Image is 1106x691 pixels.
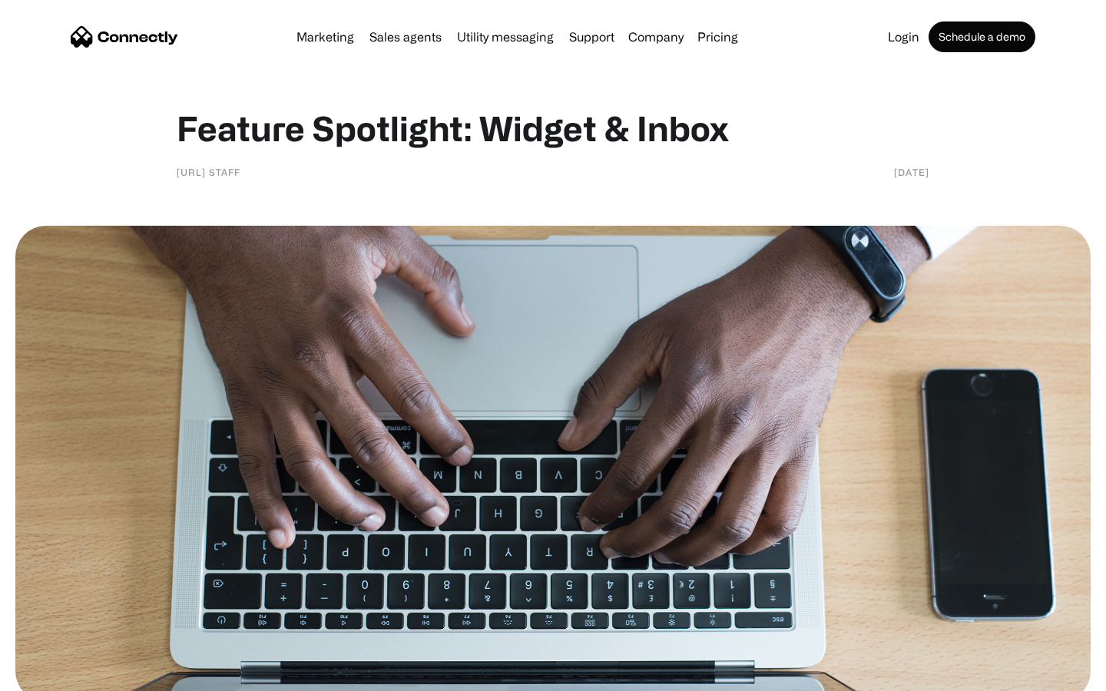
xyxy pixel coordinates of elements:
a: Pricing [691,31,744,43]
a: Schedule a demo [929,21,1035,52]
a: Marketing [290,31,360,43]
ul: Language list [31,664,92,686]
div: [URL] staff [177,164,240,180]
aside: Language selected: English [15,664,92,686]
a: Support [563,31,621,43]
div: [DATE] [894,164,929,180]
h1: Feature Spotlight: Widget & Inbox [177,107,929,149]
a: Utility messaging [451,31,560,43]
div: Company [628,26,684,48]
a: Sales agents [363,31,448,43]
a: Login [882,31,926,43]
